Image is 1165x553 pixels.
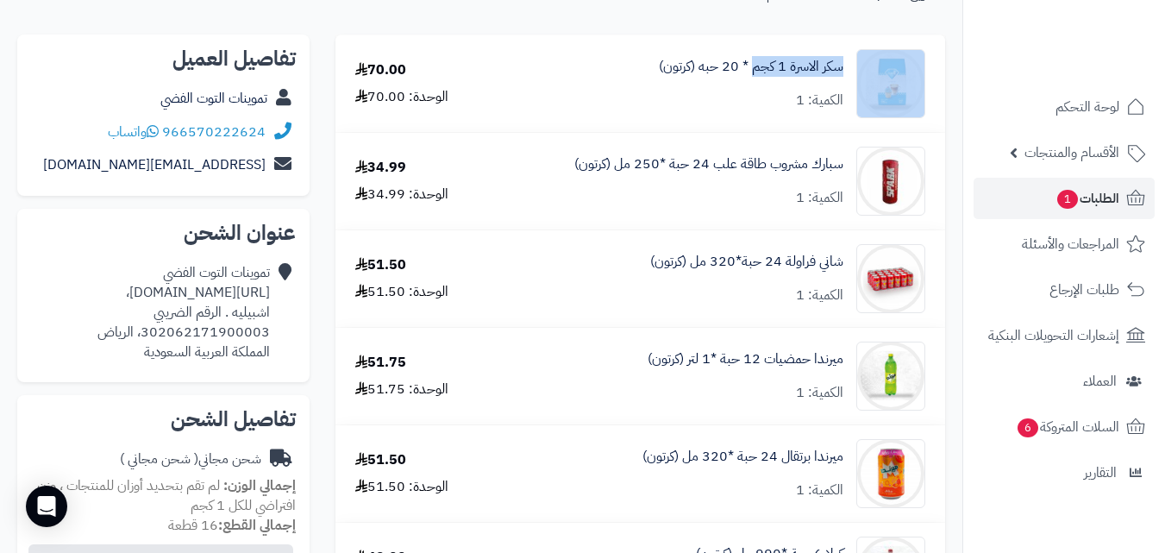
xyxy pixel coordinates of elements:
[355,158,406,178] div: 34.99
[974,178,1155,219] a: الطلبات1
[355,282,448,302] div: الوحدة: 51.50
[31,48,296,69] h2: تفاصيل العميل
[31,409,296,430] h2: تفاصيل الشحن
[796,286,843,305] div: الكمية: 1
[1055,186,1119,211] span: الطلبات
[1055,95,1119,119] span: لوحة التحكم
[857,342,924,411] img: 1747566256-XP8G23evkchGmxKUr8YaGb2gsq2hZno4-90x90.jpg
[857,147,924,216] img: 1747517517-f85b5201-d493-429b-b138-9978c401-90x90.jpg
[988,324,1119,348] span: إشعارات التحويلات البنكية
[37,475,296,516] span: لم تقم بتحديد أوزان للمنتجات ، وزن افتراضي للكل 1 كجم
[355,450,406,470] div: 51.50
[796,91,843,110] div: الكمية: 1
[223,475,296,496] strong: إجمالي الوزن:
[574,154,843,174] a: سبارك مشروب طاقة علب 24 حبة *250 مل (كرتون)
[162,122,266,142] a: 966570222624
[355,353,406,373] div: 51.75
[26,486,67,527] div: Open Intercom Messenger
[796,188,843,208] div: الكمية: 1
[1016,415,1119,439] span: السلات المتروكة
[31,223,296,243] h2: عنوان الشحن
[974,223,1155,265] a: المراجعات والأسئلة
[1057,190,1078,209] span: 1
[43,154,266,175] a: [EMAIL_ADDRESS][DOMAIN_NAME]
[168,515,296,536] small: 16 قطعة
[1018,418,1038,437] span: 6
[355,255,406,275] div: 51.50
[1084,461,1117,485] span: التقارير
[796,481,843,500] div: الكمية: 1
[120,449,261,469] div: شحن مجاني
[1083,369,1117,393] span: العملاء
[857,439,924,508] img: 1747575099-708d6832-587f-4e09-b83f-3e8e36d0-90x90.jpg
[974,406,1155,448] a: السلات المتروكة6
[857,244,924,313] img: 1747542077-4f066927-1750-4e9d-9c34-ff2f7387-90x90.jpg
[218,515,296,536] strong: إجمالي القطع:
[974,452,1155,493] a: التقارير
[659,57,843,77] a: سكر الاسرة 1 كجم * 20 حبه (كرتون)
[857,49,924,118] img: 1747422643-H9NtV8ZjzdFc2NGcwko8EIkc2J63vLRu-90x90.jpg
[355,477,448,497] div: الوحدة: 51.50
[974,361,1155,402] a: العملاء
[31,263,270,361] div: تموينات التوت الفضي [URL][DOMAIN_NAME]، اشبيليه . الرقم الضريبي 302062171900003، الرياض المملكة ا...
[1024,141,1119,165] span: الأقسام والمنتجات
[355,185,448,204] div: الوحدة: 34.99
[796,383,843,403] div: الكمية: 1
[1022,232,1119,256] span: المراجعات والأسئلة
[355,60,406,80] div: 70.00
[120,449,198,469] span: ( شحن مجاني )
[974,269,1155,311] a: طلبات الإرجاع
[355,380,448,399] div: الوحدة: 51.75
[160,88,267,109] a: تموينات التوت الفضي
[650,252,843,272] a: شاني فراولة 24 حبة*320 مل (كرتون)
[355,87,448,107] div: الوحدة: 70.00
[1048,47,1149,83] img: logo-2.png
[642,447,843,467] a: ميرندا برتقال 24 حبة *320 مل (كرتون)
[648,349,843,369] a: ميرندا حمضيات 12 حبة *1 لتر (كرتون)
[974,315,1155,356] a: إشعارات التحويلات البنكية
[1049,278,1119,302] span: طلبات الإرجاع
[108,122,159,142] a: واتساب
[974,86,1155,128] a: لوحة التحكم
